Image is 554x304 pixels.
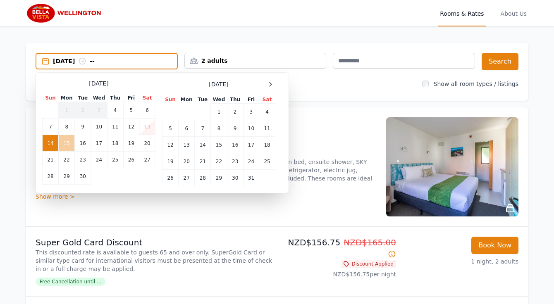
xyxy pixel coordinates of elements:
[75,119,91,135] td: 9
[179,137,195,153] td: 13
[482,53,518,70] button: Search
[341,260,396,268] span: Discount Applied
[162,120,179,137] td: 5
[243,96,259,104] th: Fri
[227,170,243,186] td: 30
[59,119,75,135] td: 8
[139,94,155,102] th: Sat
[227,120,243,137] td: 9
[107,119,123,135] td: 11
[59,94,75,102] th: Mon
[195,153,211,170] td: 21
[75,94,91,102] th: Tue
[123,102,139,119] td: 5
[211,120,227,137] td: 8
[139,152,155,168] td: 27
[211,104,227,120] td: 1
[75,135,91,152] td: 16
[123,94,139,102] th: Fri
[211,96,227,104] th: Wed
[344,237,396,247] span: NZD$165.00
[243,120,259,137] td: 10
[107,152,123,168] td: 25
[471,237,518,254] button: Book Now
[36,248,274,273] p: This discounted rate is available to guests 65 and over only. SuperGold Card or similar type card...
[43,168,59,185] td: 28
[91,119,107,135] td: 10
[280,237,396,260] p: NZD$156.75
[195,170,211,186] td: 28
[91,94,107,102] th: Wed
[91,135,107,152] td: 17
[243,137,259,153] td: 17
[75,102,91,119] td: 2
[179,120,195,137] td: 6
[139,135,155,152] td: 20
[179,96,195,104] th: Mon
[162,137,179,153] td: 12
[43,135,59,152] td: 14
[259,96,275,104] th: Sat
[26,3,105,23] img: Bella Vista Wellington
[123,152,139,168] td: 26
[107,94,123,102] th: Thu
[179,170,195,186] td: 27
[59,168,75,185] td: 29
[36,278,105,286] span: Free Cancellation until ...
[162,170,179,186] td: 26
[36,237,274,248] p: Super Gold Card Discount
[43,119,59,135] td: 7
[259,104,275,120] td: 4
[89,79,108,88] span: [DATE]
[195,96,211,104] th: Tue
[195,137,211,153] td: 14
[211,153,227,170] td: 22
[59,102,75,119] td: 1
[123,135,139,152] td: 19
[91,102,107,119] td: 3
[227,96,243,104] th: Thu
[227,153,243,170] td: 23
[280,270,396,278] p: NZD$156.75 per night
[75,152,91,168] td: 23
[185,57,326,65] div: 2 adults
[75,168,91,185] td: 30
[53,57,177,65] div: [DATE] --
[59,152,75,168] td: 22
[243,153,259,170] td: 24
[211,137,227,153] td: 15
[259,120,275,137] td: 11
[43,94,59,102] th: Sun
[162,153,179,170] td: 19
[162,96,179,104] th: Sun
[243,104,259,120] td: 3
[209,80,228,88] span: [DATE]
[43,152,59,168] td: 21
[59,135,75,152] td: 15
[259,153,275,170] td: 25
[227,137,243,153] td: 16
[139,102,155,119] td: 6
[123,119,139,135] td: 12
[403,257,518,266] p: 1 night, 2 adults
[179,153,195,170] td: 20
[211,170,227,186] td: 29
[139,119,155,135] td: 13
[259,137,275,153] td: 18
[107,135,123,152] td: 18
[227,104,243,120] td: 2
[243,170,259,186] td: 31
[36,192,376,201] div: Show more >
[91,152,107,168] td: 24
[195,120,211,137] td: 7
[107,102,123,119] td: 4
[434,81,518,87] label: Show all room types / listings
